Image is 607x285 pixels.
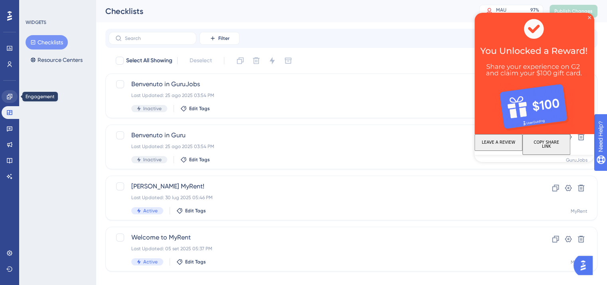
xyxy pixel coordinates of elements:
[131,131,508,140] span: Benvenuto in Guru
[185,259,206,265] span: Edit Tags
[550,5,597,18] button: Publish Changes
[180,105,210,112] button: Edit Tags
[190,56,212,65] span: Deselect
[571,208,587,214] div: MyRent
[554,8,593,14] span: Publish Changes
[530,7,539,13] div: 97 %
[131,92,508,99] div: Last Updated: 25 ago 2025 03:54 PM
[19,2,50,12] span: Need Help?
[496,7,506,13] div: MAU
[131,143,508,150] div: Last Updated: 25 ago 2025 03:54 PM
[143,208,158,214] span: Active
[131,79,508,89] span: Benvenuto in GuruJobs
[143,156,162,163] span: Inactive
[48,121,96,142] button: COPY SHARE LINK
[143,259,158,265] span: Active
[126,56,172,65] span: Select All Showing
[189,156,210,163] span: Edit Tags
[218,35,229,42] span: Filter
[180,156,210,163] button: Edit Tags
[200,32,239,45] button: Filter
[125,36,190,41] input: Search
[131,194,508,201] div: Last Updated: 30 lug 2025 05:46 PM
[182,53,219,68] button: Deselect
[113,3,117,6] div: Close Preview
[185,208,206,214] span: Edit Tags
[176,259,206,265] button: Edit Tags
[176,208,206,214] button: Edit Tags
[143,105,162,112] span: Inactive
[26,35,68,49] button: Checklists
[26,53,87,67] button: Resource Centers
[189,105,210,112] span: Edit Tags
[571,259,587,265] div: MyRent
[105,6,459,17] div: Checklists
[131,245,508,252] div: Last Updated: 05 set 2025 05:37 PM
[26,19,46,26] div: WIDGETS
[573,253,597,277] iframe: UserGuiding AI Assistant Launcher
[131,182,508,191] span: [PERSON_NAME] MyRent!
[131,233,508,242] span: Welcome to MyRent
